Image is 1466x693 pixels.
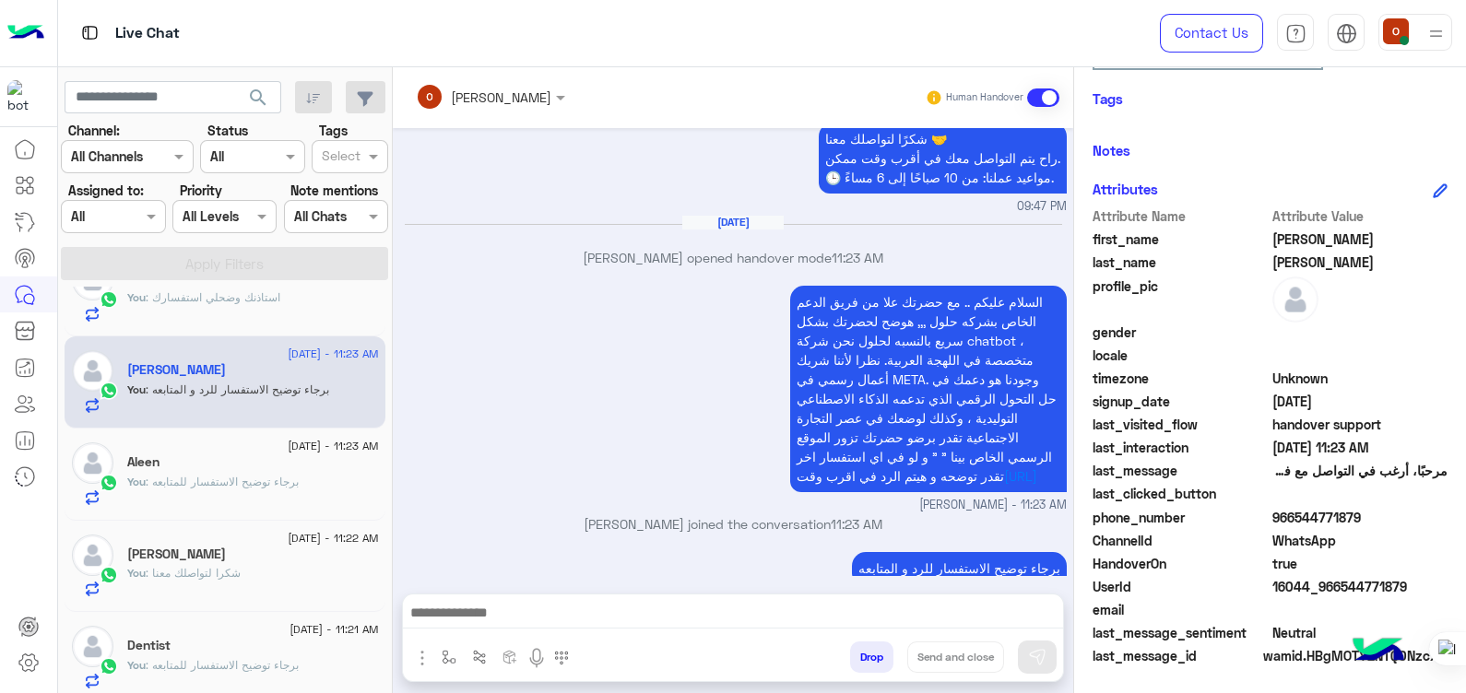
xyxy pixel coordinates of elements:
p: 10/9/2025, 9:47 PM [819,123,1067,194]
p: 11/9/2025, 11:23 AM [790,286,1067,492]
label: Tags [319,121,348,140]
span: 2025-09-11T08:23:54.369Z [1272,438,1448,457]
span: 11:23 AM [831,516,882,532]
span: برجاء توضيح الاستفسار للمتابعه [146,658,299,672]
span: برجاء توضيح الاستفسار للرد و المتابعه [146,382,329,396]
span: handover support [1272,415,1448,434]
button: Trigger scenario [465,641,495,672]
span: You [127,290,146,304]
span: مرحبًا، أرغب في التواصل مع فريق المبيعات [1272,461,1448,480]
button: Send and close [907,641,1004,673]
span: last_name [1093,253,1269,272]
img: defaultAdmin.png [72,350,113,392]
a: [URL] [1004,468,1037,484]
img: tab [1285,23,1306,44]
span: Attribute Name [1093,206,1269,226]
span: last_interaction [1093,438,1269,457]
button: create order [495,641,526,672]
span: 11:23 AM [832,250,883,265]
button: Apply Filters [61,247,388,280]
p: [PERSON_NAME] joined the conversation [400,514,1067,534]
label: Status [207,121,248,140]
p: [PERSON_NAME] opened handover mode [400,248,1067,267]
h6: Attributes [1093,181,1158,197]
span: locale [1093,346,1269,365]
img: send voice note [526,647,548,669]
h5: Aleen [127,454,160,470]
img: defaultAdmin.png [72,626,113,667]
span: [DATE] - 11:23 AM [288,438,378,454]
img: WhatsApp [100,474,118,492]
span: timezone [1093,369,1269,388]
span: [DATE] - 11:23 AM [288,346,378,362]
span: signup_date [1093,392,1269,411]
img: tab [1336,23,1357,44]
a: Contact Us [1160,14,1263,53]
span: last_message_id [1093,646,1259,665]
span: search [247,87,269,109]
span: null [1272,323,1448,342]
span: السلام عليكم .. مع حضرتك علا من فريق الدعم الخاص بشركه حلول ,,, هوضح لحضرتك بشكل سريع بالنسبه لحل... [797,294,1057,484]
img: Logo [7,14,44,53]
span: email [1093,600,1269,619]
img: defaultAdmin.png [72,534,113,576]
span: ChannelId [1093,531,1269,550]
span: [DATE] - 11:21 AM [290,621,378,638]
img: Trigger scenario [472,650,487,664]
img: create order [502,650,517,664]
span: first_name [1093,229,1269,249]
span: profile_pic [1093,276,1269,319]
label: Note mentions [290,181,378,200]
span: [DATE] - 11:22 AM [288,530,378,546]
span: Attribute Value [1272,206,1448,226]
span: شكرا لتواصلك معنا [146,566,241,580]
span: You [127,382,146,396]
span: gender [1093,323,1269,342]
span: Elayan [1272,253,1448,272]
img: WhatsApp [100,566,118,584]
img: tab [78,21,101,44]
span: Unknown [1272,369,1448,388]
h5: Dentist [127,638,171,653]
label: Assigned to: [68,181,144,200]
span: 2025-09-10T18:47:45.51Z [1272,392,1448,411]
img: send attachment [411,647,433,669]
span: You [127,658,146,672]
span: wamid.HBgMOTY2NTQ0NzcxODc5FQIAEhggQUMwNDhBOENBM0I1RjY3RTE5RDcyQzdBOEIyMTlBQ0YA [1263,646,1448,665]
img: defaultAdmin.png [72,442,113,484]
h5: Ismail Elayan [127,362,226,378]
img: WhatsApp [100,657,118,675]
small: Human Handover [946,90,1023,105]
h6: Notes [1093,142,1130,159]
span: null [1272,346,1448,365]
span: You [127,566,146,580]
img: hulul-logo.png [1346,619,1411,684]
span: Ismail [1272,229,1448,249]
div: Select [319,146,361,170]
img: profile [1425,22,1448,45]
h6: Tags [1093,90,1448,107]
span: phone_number [1093,508,1269,527]
span: 16044_966544771879 [1272,577,1448,596]
button: search [236,81,281,121]
span: استاذنك وضحلي استفسارك [146,290,280,304]
button: select flow [434,641,465,672]
span: last_visited_flow [1093,415,1269,434]
p: 11/9/2025, 11:23 AM [852,552,1067,584]
p: Live Chat [115,21,180,46]
img: WhatsApp [100,290,118,309]
img: select flow [442,650,456,664]
span: برجاء توضيح الاستفسار للمتابعه [146,475,299,488]
h6: [DATE] [682,216,784,229]
img: WhatsApp [100,382,118,400]
label: Priority [180,181,222,200]
span: HandoverOn [1093,554,1269,573]
span: 966544771879 [1272,508,1448,527]
img: defaultAdmin.png [1272,276,1318,323]
span: 0 [1272,623,1448,642]
img: send message [1028,648,1046,666]
a: tab [1277,14,1314,53]
span: UserId [1093,577,1269,596]
img: userImage [1383,18,1409,44]
span: You [127,475,146,488]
